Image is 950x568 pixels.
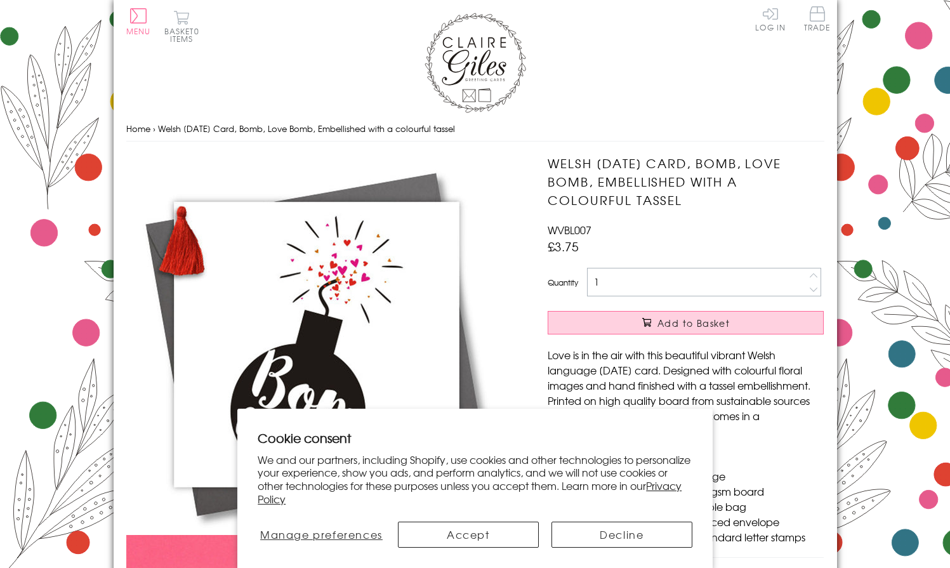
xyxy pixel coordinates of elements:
[398,522,539,548] button: Accept
[804,6,831,31] span: Trade
[153,122,155,135] span: ›
[548,311,824,334] button: Add to Basket
[551,522,692,548] button: Decline
[548,277,578,288] label: Quantity
[548,237,579,255] span: £3.75
[258,478,682,506] a: Privacy Policy
[164,10,199,43] button: Basket0 items
[126,154,507,535] img: Welsh Valentine's Day Card, Bomb, Love Bomb, Embellished with a colourful tassel
[425,13,526,113] img: Claire Giles Greetings Cards
[548,222,591,237] span: WVBL007
[657,317,730,329] span: Add to Basket
[258,429,692,447] h2: Cookie consent
[126,116,824,142] nav: breadcrumbs
[804,6,831,34] a: Trade
[258,453,692,506] p: We and our partners, including Shopify, use cookies and other technologies to personalize your ex...
[548,154,824,209] h1: Welsh [DATE] Card, Bomb, Love Bomb, Embellished with a colourful tassel
[258,522,385,548] button: Manage preferences
[126,25,151,37] span: Menu
[126,8,151,35] button: Menu
[170,25,199,44] span: 0 items
[126,122,150,135] a: Home
[158,122,455,135] span: Welsh [DATE] Card, Bomb, Love Bomb, Embellished with a colourful tassel
[755,6,786,31] a: Log In
[260,527,383,542] span: Manage preferences
[548,347,824,439] p: Love is in the air with this beautiful vibrant Welsh language [DATE] card. Designed with colourfu...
